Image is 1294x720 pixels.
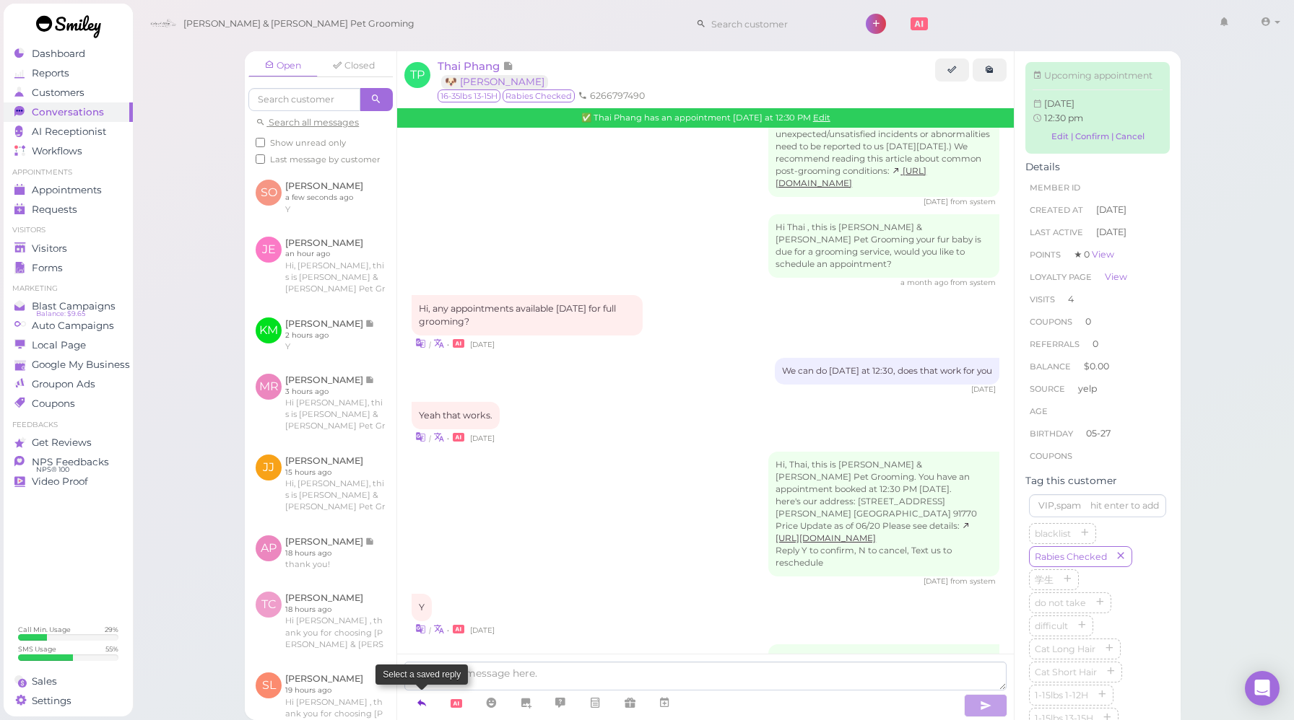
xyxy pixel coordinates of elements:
[32,675,57,688] span: Sales
[4,335,133,355] a: Local Page
[924,197,950,206] span: 05/31/2025 04:36pm
[36,308,85,320] span: Balance: $9.65
[1025,288,1170,311] li: 4
[4,297,133,316] a: Blast Campaigns Balance: $9.65
[105,625,118,634] div: 29 %
[1044,98,1074,109] span: Sat Aug 16 2025 12:30:00 GMT-0700 (Pacific Daylight Time)
[4,180,133,200] a: Appointments
[1074,249,1114,260] span: ★ 0
[1090,499,1159,512] div: hit enter to add
[36,464,69,475] span: NPS® 100
[4,433,133,452] a: Get Reviews
[4,394,133,413] a: Coupons
[4,284,133,294] li: Marketing
[1030,183,1080,193] span: Member ID
[32,203,77,216] span: Requests
[32,398,75,410] span: Coupons
[412,402,500,429] div: Yeah that works.
[1030,250,1061,260] span: Points
[775,358,999,385] div: We can do [DATE] at 12:30, does that work for you
[32,339,86,351] span: Local Page
[1032,690,1091,701] span: 1-15lbs 1-12H
[470,434,495,443] span: 08/11/2025 02:32pm
[1025,161,1170,173] div: Details
[32,126,106,138] span: AI Receptionist
[1025,422,1170,445] li: 05-27
[950,576,996,586] span: from system
[1030,406,1048,416] span: age
[1030,205,1083,215] span: Created At
[813,113,830,123] a: Edit
[1245,671,1280,706] div: Open Intercom Messenger
[4,200,133,219] a: Requests
[183,4,414,44] span: [PERSON_NAME] & [PERSON_NAME] Pet Grooming
[4,167,133,177] li: Appointments
[32,378,95,390] span: Groupon Ads
[594,113,813,123] span: Thai Phang has an appointment [DATE] at 12:30 PM
[32,300,116,312] span: Blast Campaigns
[32,145,82,157] span: Workflows
[248,88,360,111] input: Search customer
[470,625,495,635] span: 08/11/2025 02:43pm
[950,197,996,206] span: from system
[32,184,102,196] span: Appointments
[924,576,950,586] span: 08/11/2025 02:42pm
[470,340,495,349] span: 08/11/2025 02:31pm
[768,214,999,278] div: Hi Thai , this is [PERSON_NAME] & [PERSON_NAME] Pet Grooming your fur baby is due for a grooming ...
[4,44,133,63] a: Dashboard
[581,113,591,123] span: Confirmed
[4,63,133,83] a: Reports
[1029,494,1166,517] input: VIP,spam
[4,258,133,278] a: Forms
[1033,69,1163,82] div: Upcoming appointment
[776,166,926,188] a: [URL][DOMAIN_NAME]
[1032,528,1074,539] span: blacklist
[18,625,71,634] div: Call Min. Usage
[404,62,430,88] span: TP
[1032,644,1098,654] span: Cat Long Hair
[1030,272,1092,282] span: Loyalty page
[1025,333,1170,356] li: 0
[1030,384,1065,394] span: Source
[4,420,133,430] li: Feedbacks
[438,89,500,102] span: 16-35lbs 13-15H
[1030,429,1073,439] span: Birthday
[270,138,346,148] span: Show unread only
[1032,597,1089,608] span: do not take
[4,102,133,122] a: Conversations
[32,106,104,118] span: Conversations
[32,475,88,488] span: Video Proof
[32,436,92,449] span: Get Reviews
[4,141,133,161] a: Workflows
[4,239,133,258] a: Visitors
[319,55,388,76] a: Closed
[32,87,84,99] span: Customers
[441,75,548,89] a: 🐶 [PERSON_NAME]
[32,456,109,468] span: NPS Feedbacks
[1033,127,1163,146] a: Edit | Confirm | Cancel
[4,122,133,141] a: AI Receptionist
[503,59,513,73] span: Note
[950,278,996,287] span: from system
[768,452,999,576] div: Hi, Thai, this is [PERSON_NAME] & [PERSON_NAME] Pet Grooming. You have an appointment booked at 1...
[32,242,67,255] span: Visitors
[256,154,265,164] input: Last message by customer
[1032,574,1056,585] span: 学生
[32,67,69,79] span: Reports
[429,340,431,349] i: |
[1105,271,1127,282] a: View
[4,316,133,335] a: Auto Campaigns
[4,374,133,394] a: Groupon Ads
[1030,294,1055,304] span: Visits
[18,644,56,654] div: SMS Usage
[438,59,555,88] a: Thai Phang 🐶 [PERSON_NAME]
[270,154,381,164] span: Last message by customer
[1032,667,1100,677] span: Cat Short Hair
[32,320,114,332] span: Auto Campaigns
[412,594,432,621] div: Y
[4,225,133,235] li: Visitors
[4,691,133,711] a: Settings
[1030,361,1073,372] span: Balance
[438,59,503,73] span: Thai Phang
[429,625,431,635] i: |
